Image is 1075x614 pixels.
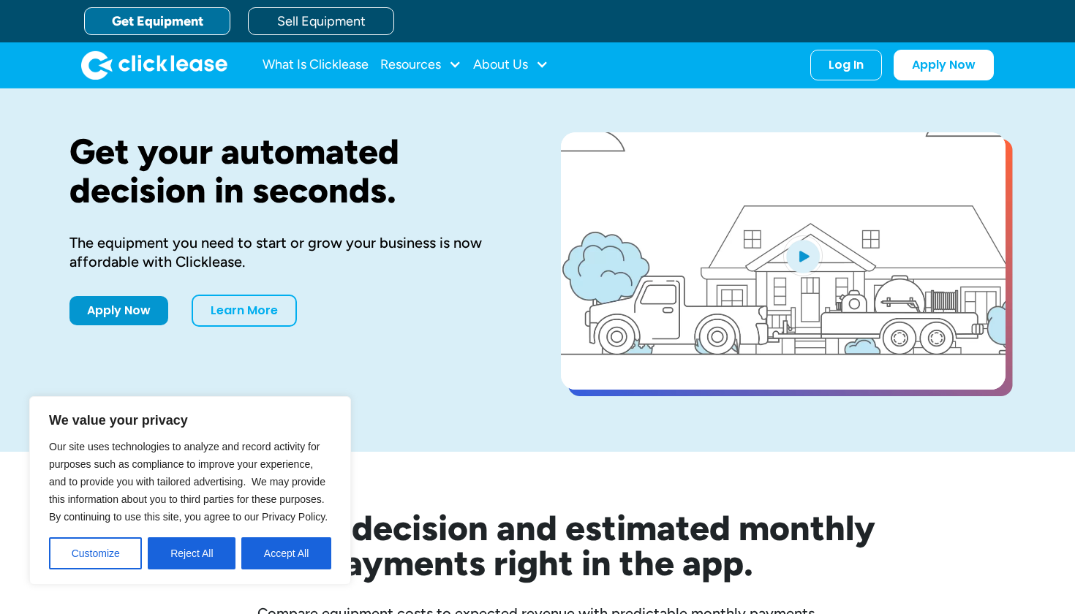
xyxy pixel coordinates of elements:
a: open lightbox [561,132,1006,390]
a: home [81,50,227,80]
div: Log In [829,58,864,72]
a: Sell Equipment [248,7,394,35]
button: Customize [49,537,142,569]
div: The equipment you need to start or grow your business is now affordable with Clicklease. [69,233,514,271]
span: Our site uses technologies to analyze and record activity for purposes such as compliance to impr... [49,441,328,523]
h1: Get your automated decision in seconds. [69,132,514,210]
a: Learn More [192,295,297,327]
a: Apply Now [894,50,994,80]
a: What Is Clicklease [263,50,369,80]
h2: See your decision and estimated monthly payments right in the app. [128,510,947,580]
div: About Us [473,50,548,80]
div: We value your privacy [29,396,351,585]
img: Blue play button logo on a light blue circular background [783,235,823,276]
a: Get Equipment [84,7,230,35]
button: Accept All [241,537,331,569]
div: Resources [380,50,461,80]
img: Clicklease logo [81,50,227,80]
p: We value your privacy [49,412,331,429]
button: Reject All [148,537,235,569]
a: Apply Now [69,296,168,325]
